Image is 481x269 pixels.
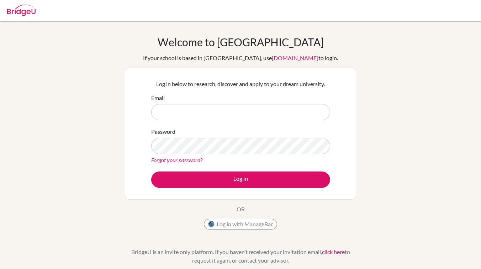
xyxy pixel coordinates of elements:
label: Email [151,94,165,102]
button: Log in [151,172,330,188]
p: BridgeU is an invite only platform. If you haven’t received your invitation email, to request it ... [125,248,356,265]
a: click here [322,248,345,255]
a: Forgot your password? [151,157,202,163]
label: Password [151,127,175,136]
img: Bridge-U [7,5,36,16]
div: If your school is based in [GEOGRAPHIC_DATA], use to login. [143,54,338,62]
button: Log in with ManageBac [204,219,277,230]
a: [DOMAIN_NAME] [272,54,318,61]
p: Log in below to research, discover and apply to your dream university. [151,80,330,88]
p: OR [237,205,245,213]
h1: Welcome to [GEOGRAPHIC_DATA] [158,36,324,48]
